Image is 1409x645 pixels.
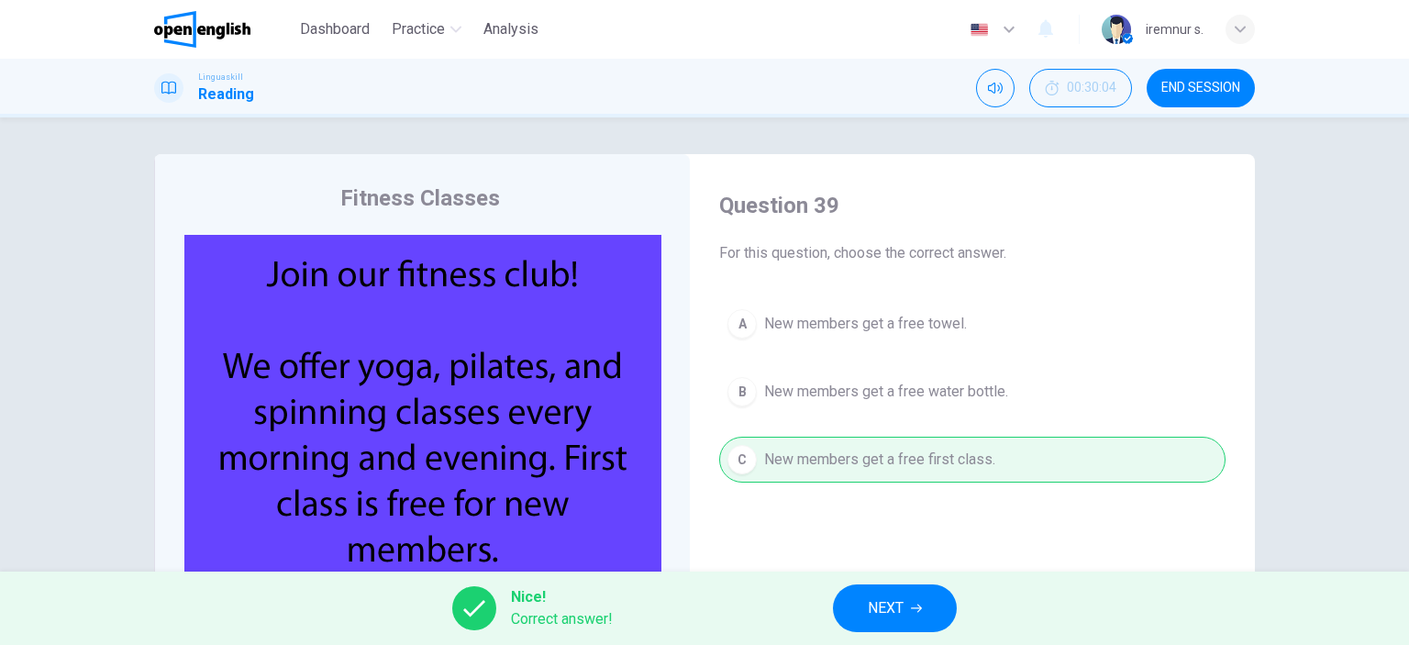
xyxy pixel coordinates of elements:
button: Practice [384,13,469,46]
span: 00:30:04 [1067,81,1116,95]
h4: Question 39 [719,191,1226,220]
a: OpenEnglish logo [154,11,293,48]
span: Dashboard [300,18,370,40]
span: Analysis [483,18,538,40]
span: Nice! [511,586,613,608]
button: END SESSION [1147,69,1255,107]
button: Analysis [476,13,546,46]
div: Hide [1029,69,1132,107]
button: NEXT [833,584,957,632]
img: undefined [184,235,661,587]
span: Correct answer! [511,608,613,630]
h4: Fitness Classes [340,183,500,213]
div: Mute [976,69,1015,107]
button: 00:30:04 [1029,69,1132,107]
h1: Reading [198,83,254,106]
span: Linguaskill [198,71,243,83]
span: NEXT [868,595,904,621]
span: Practice [392,18,445,40]
img: Profile picture [1102,15,1131,44]
img: OpenEnglish logo [154,11,250,48]
span: END SESSION [1161,81,1240,95]
img: en [968,23,991,37]
button: Dashboard [293,13,377,46]
span: For this question, choose the correct answer. [719,242,1226,264]
div: iremnur s. [1146,18,1204,40]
